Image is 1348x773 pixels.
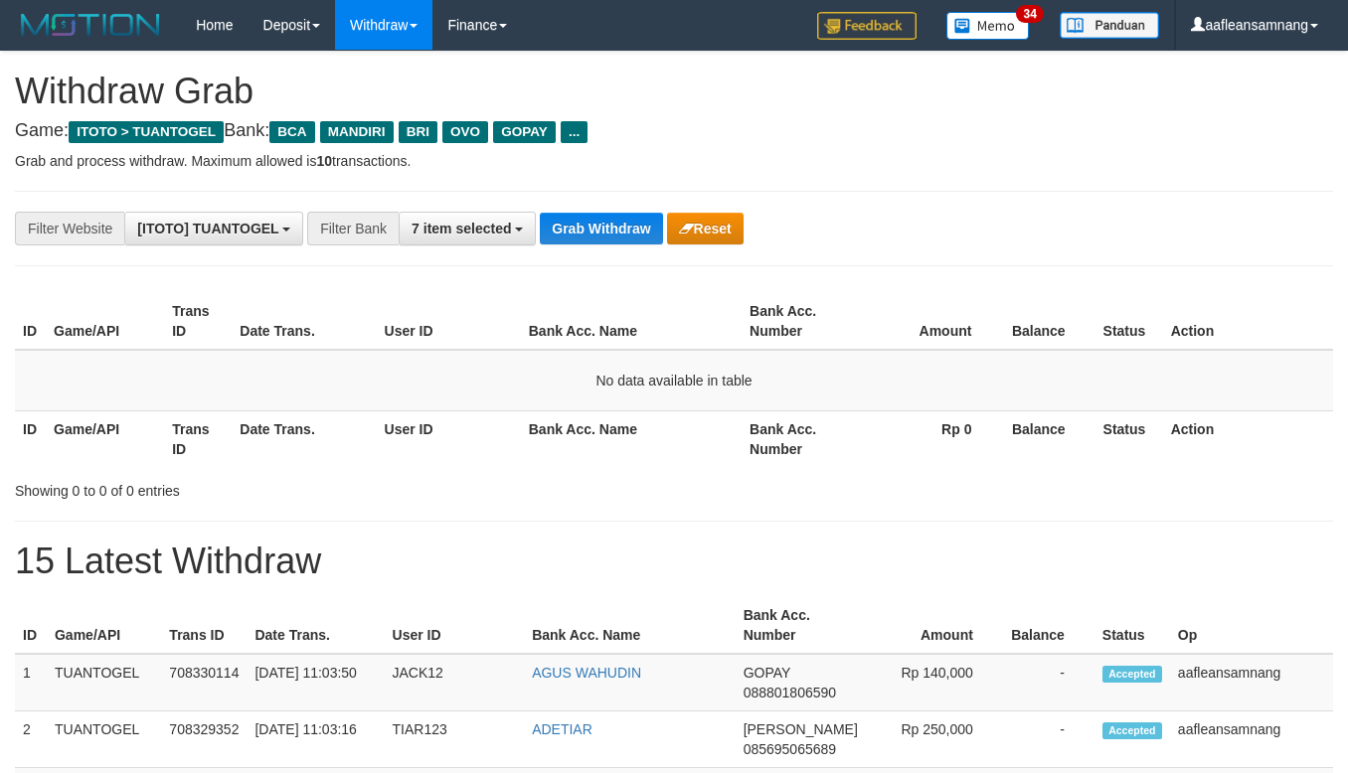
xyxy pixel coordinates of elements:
td: - [1003,654,1095,711]
th: Balance [1001,410,1095,467]
img: Feedback.jpg [817,12,917,40]
th: Rp 0 [860,410,1001,467]
td: TUANTOGEL [47,711,161,768]
th: Bank Acc. Number [742,293,860,350]
th: Status [1095,597,1170,654]
span: [PERSON_NAME] [744,721,858,737]
th: User ID [377,410,521,467]
h1: Withdraw Grab [15,72,1333,111]
th: Trans ID [164,410,232,467]
span: Accepted [1102,722,1162,739]
td: - [1003,711,1095,768]
th: Bank Acc. Name [521,410,742,467]
td: [DATE] 11:03:16 [247,711,384,768]
th: Trans ID [164,293,232,350]
span: ... [561,121,588,143]
td: 708329352 [161,711,247,768]
th: Bank Acc. Number [742,410,860,467]
th: Game/API [47,597,161,654]
th: Amount [867,597,1002,654]
span: GOPAY [744,665,790,681]
th: Game/API [46,410,164,467]
span: 7 item selected [412,221,511,236]
td: No data available in table [15,350,1333,411]
span: MANDIRI [320,121,394,143]
img: Button%20Memo.svg [946,12,1030,40]
th: Trans ID [161,597,247,654]
th: Balance [1003,597,1095,654]
td: aafleansamnang [1170,654,1333,711]
span: OVO [442,121,488,143]
button: 7 item selected [399,212,536,245]
span: BRI [399,121,437,143]
td: 1 [15,654,47,711]
th: Status [1095,293,1163,350]
th: Date Trans. [247,597,384,654]
th: User ID [377,293,521,350]
span: [ITOTO] TUANTOGEL [137,221,278,236]
span: Accepted [1102,666,1162,683]
th: Action [1163,410,1333,467]
th: Bank Acc. Name [521,293,742,350]
th: Amount [860,293,1001,350]
th: Date Trans. [232,410,376,467]
th: Bank Acc. Name [524,597,736,654]
span: 34 [1016,5,1043,23]
h4: Game: Bank: [15,121,1333,141]
img: panduan.png [1060,12,1159,39]
th: Balance [1001,293,1095,350]
th: ID [15,410,46,467]
td: Rp 250,000 [867,711,1002,768]
th: Date Trans. [232,293,376,350]
img: MOTION_logo.png [15,10,166,40]
a: ADETIAR [532,721,592,737]
th: ID [15,293,46,350]
div: Showing 0 to 0 of 0 entries [15,473,547,501]
a: AGUS WAHUDIN [532,665,641,681]
th: Status [1095,410,1163,467]
h1: 15 Latest Withdraw [15,541,1333,581]
th: Op [1170,597,1333,654]
div: Filter Bank [307,212,399,245]
span: Copy 085695065689 to clipboard [744,741,836,757]
span: GOPAY [493,121,556,143]
th: Game/API [46,293,164,350]
button: Grab Withdraw [540,213,662,244]
p: Grab and process withdraw. Maximum allowed is transactions. [15,151,1333,171]
td: [DATE] 11:03:50 [247,654,384,711]
td: JACK12 [385,654,525,711]
th: Bank Acc. Number [736,597,868,654]
td: TUANTOGEL [47,654,161,711]
strong: 10 [316,153,332,169]
span: Copy 088801806590 to clipboard [744,685,836,700]
td: 2 [15,711,47,768]
th: User ID [385,597,525,654]
th: Action [1163,293,1333,350]
button: Reset [667,213,744,244]
td: Rp 140,000 [867,654,1002,711]
td: TIAR123 [385,711,525,768]
span: BCA [269,121,314,143]
span: ITOTO > TUANTOGEL [69,121,224,143]
button: [ITOTO] TUANTOGEL [124,212,303,245]
td: 708330114 [161,654,247,711]
th: ID [15,597,47,654]
div: Filter Website [15,212,124,245]
td: aafleansamnang [1170,711,1333,768]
